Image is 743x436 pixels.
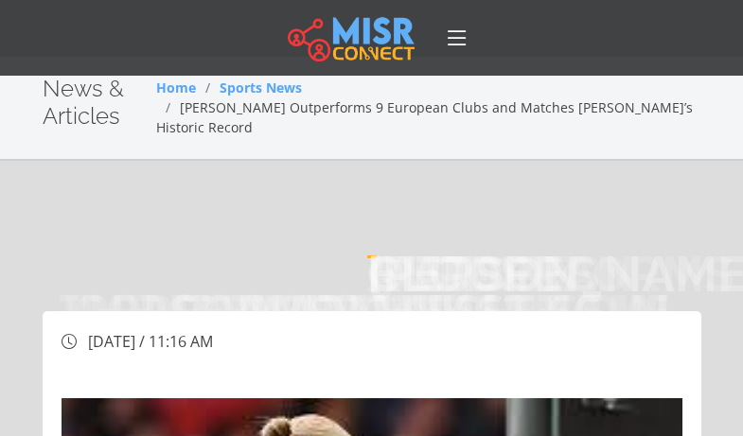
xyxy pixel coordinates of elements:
[43,75,124,130] span: News & Articles
[156,78,196,96] a: Home
[88,331,213,352] span: [DATE] / 11:16 AM
[156,98,693,136] span: [PERSON_NAME] Outperforms 9 European Clubs and Matches [PERSON_NAME]’s Historic Record
[288,14,415,61] img: main.misr_connect
[220,78,302,96] a: Sports News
